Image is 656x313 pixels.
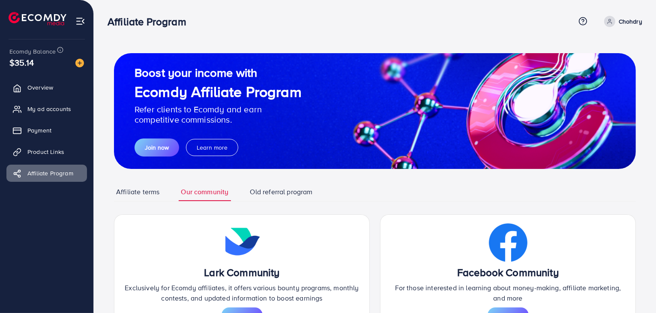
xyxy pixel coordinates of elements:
[108,15,193,28] h3: Affiliate Program
[27,147,64,156] span: Product Links
[27,169,73,178] span: Affiliate Program
[601,16,642,27] a: Chohdry
[6,122,87,139] a: Payment
[123,283,361,303] p: Exclusively for Ecomdy affiliates, it offers various bounty programs, monthly contests, and updat...
[6,165,87,182] a: Affiliate Program
[75,59,84,67] img: image
[135,114,302,125] p: competitive commissions.
[27,105,71,113] span: My ad accounts
[620,274,650,307] iframe: Chat
[135,83,302,101] h1: Ecomdy Affiliate Program
[75,16,85,26] img: menu
[9,12,66,25] img: logo
[27,126,51,135] span: Payment
[114,183,162,201] a: Affiliate terms
[179,183,231,201] a: Our community
[489,223,527,262] img: icon contact
[135,66,302,80] h2: Boost your income with
[135,138,179,156] button: Join now
[9,56,34,69] span: $35.14
[619,16,642,27] p: Chohdry
[9,47,56,56] span: Ecomdy Balance
[6,100,87,117] a: My ad accounts
[6,79,87,96] a: Overview
[6,143,87,160] a: Product Links
[135,104,302,114] p: Refer clients to Ecomdy and earn
[114,53,636,169] img: guide
[204,266,279,279] h3: Lark Community
[186,139,238,156] button: Learn more
[27,83,53,92] span: Overview
[145,143,169,152] span: Join now
[223,223,261,262] img: icon contact
[389,283,627,303] p: For those interested in learning about money-making, affiliate marketing, and more
[457,266,559,279] h3: Facebook Community
[248,183,315,201] a: Old referral program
